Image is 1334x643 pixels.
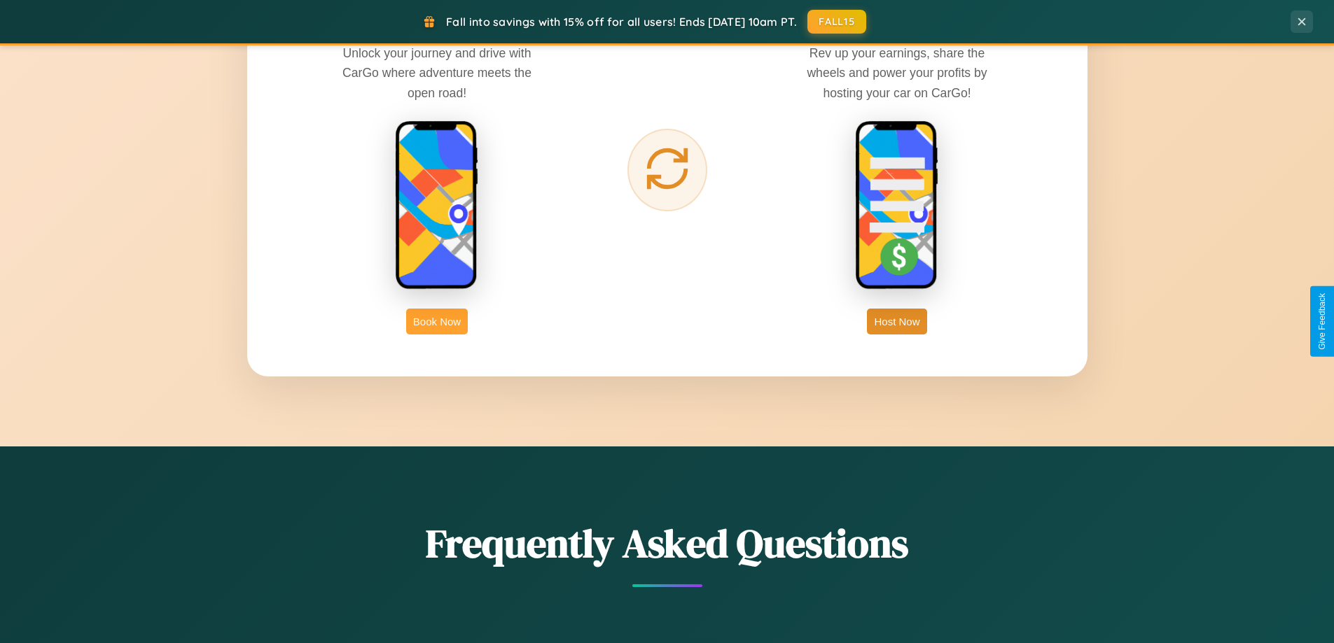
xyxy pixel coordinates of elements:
img: rent phone [395,120,479,291]
p: Rev up your earnings, share the wheels and power your profits by hosting your car on CarGo! [792,43,1002,102]
p: Unlock your journey and drive with CarGo where adventure meets the open road! [332,43,542,102]
span: Fall into savings with 15% off for all users! Ends [DATE] 10am PT. [446,15,797,29]
button: Book Now [406,309,468,334]
h2: Frequently Asked Questions [247,516,1088,570]
img: host phone [855,120,939,291]
button: Host Now [867,309,926,334]
button: FALL15 [807,10,866,34]
div: Give Feedback [1317,293,1327,350]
